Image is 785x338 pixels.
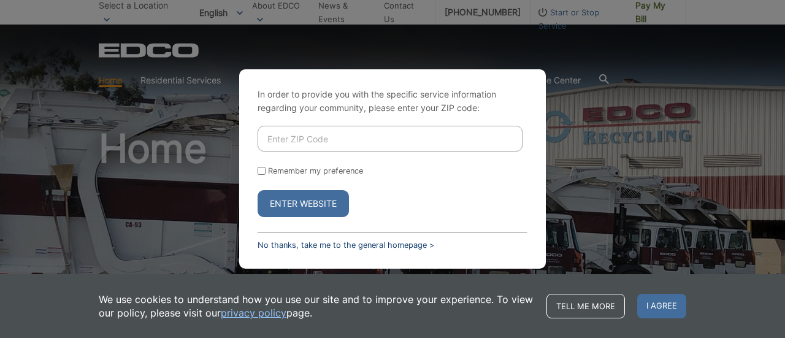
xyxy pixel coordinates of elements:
label: Remember my preference [268,166,363,175]
a: Tell me more [546,294,625,318]
a: privacy policy [221,306,286,320]
a: No thanks, take me to the general homepage > [258,240,434,250]
button: Enter Website [258,190,349,217]
p: In order to provide you with the specific service information regarding your community, please en... [258,88,527,115]
input: Enter ZIP Code [258,126,523,152]
p: We use cookies to understand how you use our site and to improve your experience. To view our pol... [99,293,534,320]
span: I agree [637,294,686,318]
